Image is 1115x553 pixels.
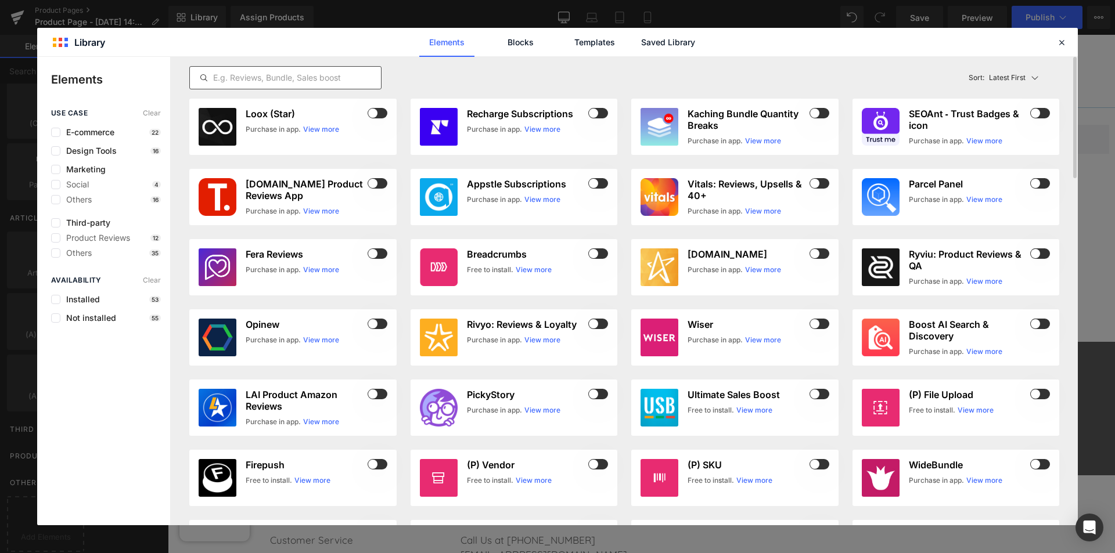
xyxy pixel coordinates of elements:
[688,108,807,131] h3: Kaching Bundle Quantity Breaks
[420,108,458,146] img: CK6otpbp4PwCEAE=.jpeg
[524,124,560,135] a: View more
[60,218,110,227] span: Third-party
[966,475,1002,486] a: View more
[199,319,236,356] img: opinew.jpg
[303,124,339,135] a: View more
[467,459,587,471] h3: (P) Vendor
[144,254,804,262] p: or Drag & Drop elements from left sidebar
[303,417,339,427] a: View more
[524,335,560,345] a: View more
[688,136,743,146] div: Purchase in app.
[420,248,458,286] img: ea3afb01-6354-4d19-82d2-7eef5307fd4e.png
[303,335,339,345] a: View more
[51,71,170,88] p: Elements
[862,178,900,216] img: d4928b3c-658b-4ab3-9432-068658c631f3.png
[909,136,964,146] div: Purchase in app.
[467,475,513,486] div: Free to install.
[966,136,1002,146] a: View more
[688,475,734,486] div: Free to install.
[419,28,474,57] a: Elements
[958,405,994,415] a: View more
[102,480,274,491] h2: Footer menu
[567,28,622,57] a: Templates
[467,178,587,190] h3: Appstle Subscriptions
[688,319,807,330] h3: Wiser
[467,124,522,135] div: Purchase in app.
[199,389,236,427] img: CMry4dSL_YIDEAE=.png
[199,178,236,216] img: 1eba8361-494e-4e64-aaaa-f99efda0f44d.png
[143,109,161,117] span: Clear
[12,483,82,507] iframe: Chatra live chat
[745,206,781,216] a: View more
[246,206,301,216] div: Purchase in app.
[966,346,1002,357] a: View more
[246,389,365,412] h3: LAI Product Amazon Reviews
[909,178,1028,190] h3: Parcel Panel
[420,319,458,356] img: 911edb42-71e6-4210-8dae-cbf10c40066b.png
[190,71,381,85] input: E.g. Reviews, Bundle, Sales boost...
[641,178,678,216] img: 26b75d61-258b-461b-8cc3-4bcb67141ce0.png
[641,389,678,427] img: 3d6d78c5-835f-452f-a64f-7e63b096ca19.png
[150,234,161,241] p: 12
[186,363,369,385] p: Subscribe to our newsletter:
[745,136,781,146] a: View more
[246,108,365,120] h3: Loox (Star)
[346,106,419,118] span: Assign a product
[60,146,117,156] span: Design Tools
[346,105,625,119] span: and use this template to present it on live store
[60,295,100,304] span: Installed
[516,475,552,486] a: View more
[60,165,106,174] span: Marketing
[688,206,743,216] div: Purchase in app.
[149,250,161,256] p: 35
[246,459,365,471] h3: Firepush
[199,248,236,286] img: 4b6b591765c9b36332c4e599aea727c6_512x512.png
[479,222,583,245] a: Add Single Section
[966,276,1002,287] a: View more
[246,335,301,345] div: Purchase in app.
[493,28,548,57] a: Blocks
[909,248,1028,272] h3: Ryviu: Product Reviews & QA
[467,108,587,120] h3: Recharge Subscriptions
[246,319,365,330] h3: Opinew
[736,475,772,486] a: View more
[688,265,743,275] div: Purchase in app.
[293,514,459,526] a: [EMAIL_ADDRESS][DOMAIN_NAME]
[688,248,807,260] h3: [DOMAIN_NAME]
[909,108,1028,131] h3: SEOAnt ‑ Trust Badges & icon
[909,459,1028,471] h3: WideBundle
[60,248,92,258] span: Others
[862,459,900,497] img: 36d3ff60-5281-42d0-85d8-834f522fc7c5.jpeg
[524,194,560,205] a: View more
[467,319,587,330] h3: Rivyo: Reviews & Loyalty
[467,335,522,345] div: Purchase in app.
[246,248,365,260] h3: Fera Reviews
[51,276,102,284] span: Availability
[641,248,678,286] img: stamped.jpg
[149,129,161,136] p: 22
[909,276,964,287] div: Purchase in app.
[989,73,1026,83] p: Latest First
[143,276,161,284] span: Clear
[246,178,365,201] h3: [DOMAIN_NAME] Product Reviews App
[641,28,696,57] a: Saved Library
[60,233,130,243] span: Product Reviews
[467,265,513,275] div: Free to install.
[467,389,587,400] h3: PickyStory
[641,108,678,146] img: 1fd9b51b-6ce7-437c-9b89-91bf9a4813c7.webp
[467,405,522,415] div: Purchase in app.
[671,359,762,388] input: Subscribe
[60,195,92,204] span: Others
[420,389,458,427] img: PickyStory.png
[246,417,301,427] div: Purchase in app.
[745,335,781,345] a: View more
[745,265,781,275] a: View more
[150,196,161,203] p: 16
[303,206,339,216] a: View more
[688,405,734,415] div: Free to install.
[246,475,292,486] div: Free to install.
[420,178,458,216] img: 6187dec1-c00a-4777-90eb-316382325808.webp
[736,405,772,415] a: View more
[467,194,522,205] div: Purchase in app.
[150,147,161,154] p: 16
